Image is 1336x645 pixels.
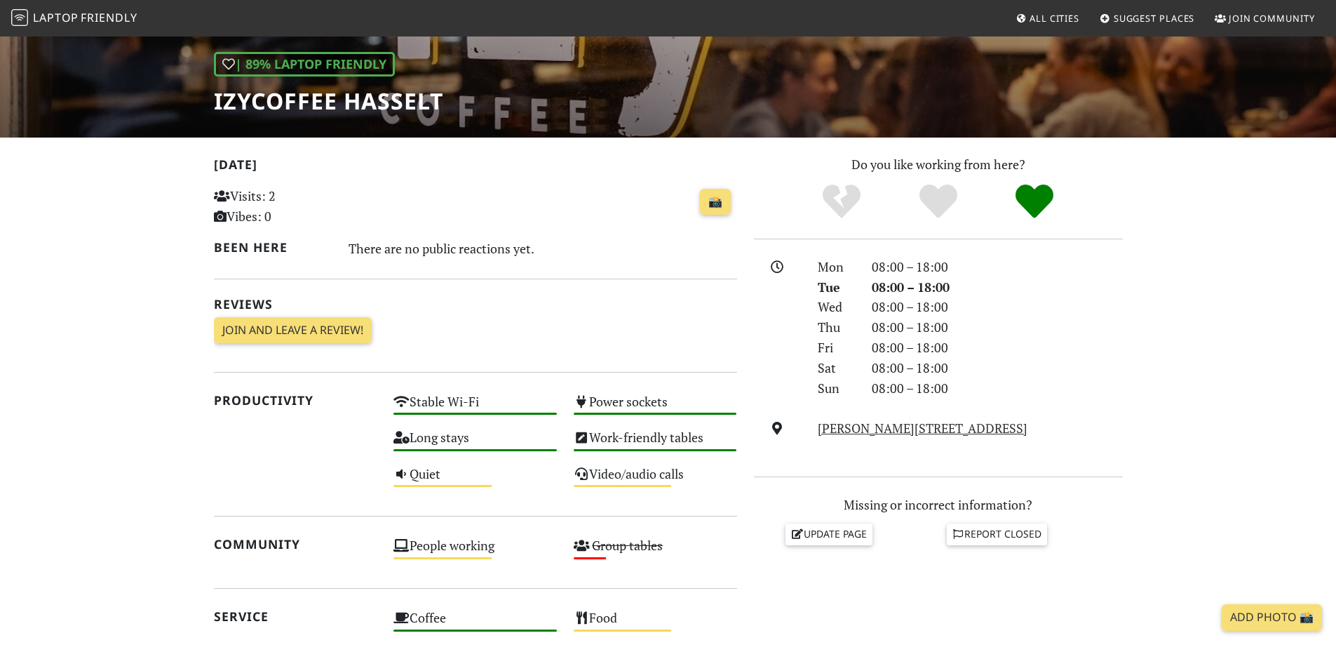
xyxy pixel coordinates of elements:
div: Sun [809,378,863,399]
div: Quiet [385,463,565,498]
div: There are no public reactions yet. [349,237,737,260]
div: 08:00 – 18:00 [863,317,1131,338]
div: Sat [809,358,863,378]
h2: [DATE] [214,157,737,178]
a: Update page [785,524,872,545]
div: Fri [809,338,863,358]
a: [PERSON_NAME][STREET_ADDRESS] [818,420,1027,437]
span: All Cities [1030,12,1079,25]
div: | 89% Laptop Friendly [214,52,395,77]
div: 08:00 – 18:00 [863,378,1131,399]
div: No [793,182,890,221]
p: Visits: 2 Vibes: 0 [214,186,377,227]
div: Definitely! [986,182,1083,221]
div: 08:00 – 18:00 [863,277,1131,298]
span: Join Community [1229,12,1315,25]
div: 08:00 – 18:00 [863,257,1131,277]
h2: Service [214,609,377,624]
img: LaptopFriendly [11,9,28,26]
span: Laptop [33,10,79,25]
s: Group tables [592,537,663,554]
div: Video/audio calls [565,463,745,498]
h2: Productivity [214,393,377,408]
span: Friendly [81,10,137,25]
h2: Reviews [214,297,737,312]
div: Food [565,606,745,642]
div: Coffee [385,606,565,642]
a: LaptopFriendly LaptopFriendly [11,6,137,31]
a: Report closed [947,524,1048,545]
p: Missing or incorrect information? [754,495,1123,515]
div: 08:00 – 18:00 [863,297,1131,317]
div: Long stays [385,426,565,462]
a: Join Community [1209,6,1321,31]
h1: IzyCoffee Hasselt [214,88,443,114]
a: Suggest Places [1094,6,1201,31]
span: Suggest Places [1114,12,1195,25]
div: 08:00 – 18:00 [863,338,1131,358]
p: Do you like working from here? [754,154,1123,175]
h2: Been here [214,240,332,255]
a: 📸 [700,189,731,215]
div: Stable Wi-Fi [385,390,565,426]
div: People working [385,534,565,570]
a: All Cities [1010,6,1085,31]
div: Power sockets [565,390,745,426]
div: Tue [809,277,863,298]
div: Yes [890,182,987,221]
h2: Community [214,537,377,552]
div: Work-friendly tables [565,426,745,462]
a: Join and leave a review! [214,317,372,344]
div: Mon [809,257,863,277]
div: Wed [809,297,863,317]
div: Thu [809,317,863,338]
div: 08:00 – 18:00 [863,358,1131,378]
